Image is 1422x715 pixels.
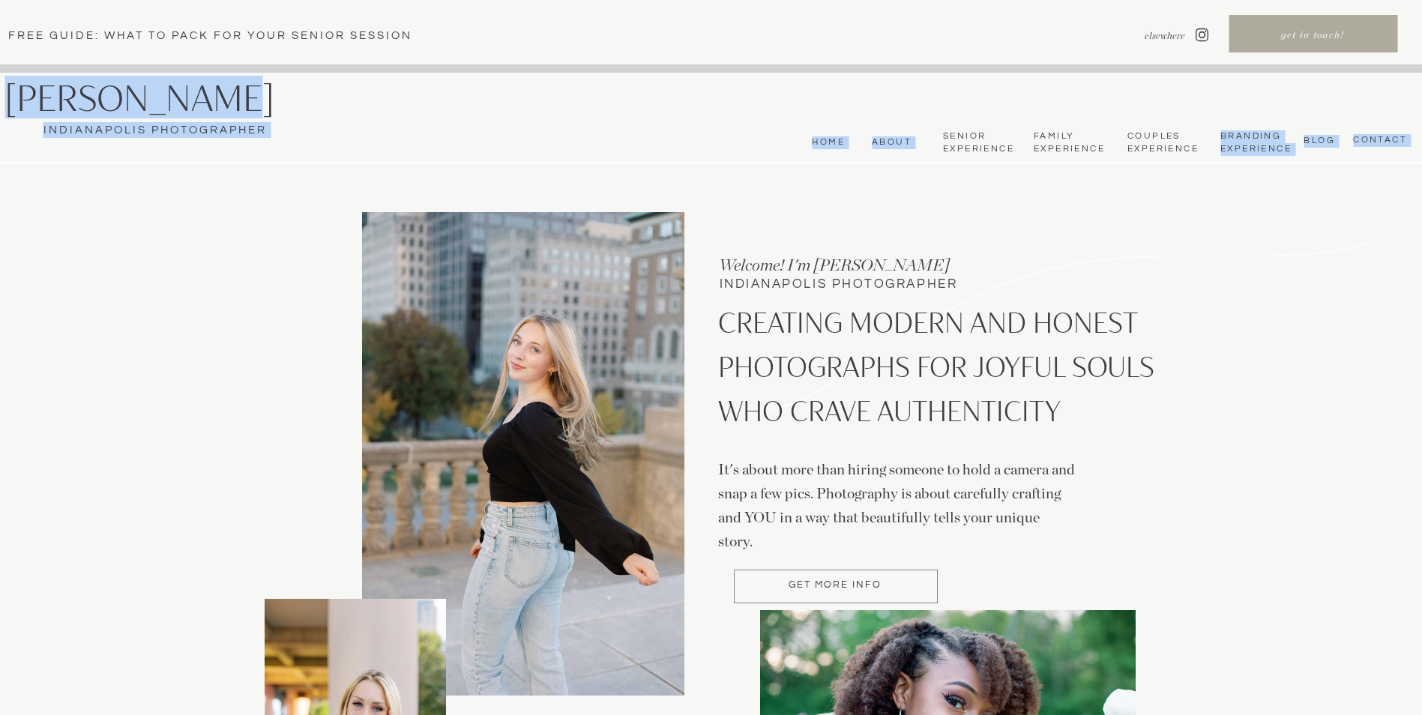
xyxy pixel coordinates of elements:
a: get in touch! [1230,28,1395,45]
a: bLog [1300,135,1335,145]
a: Free Guide: What To pack for your senior session [8,28,437,43]
h3: Welcome! I'm [PERSON_NAME] [719,253,999,276]
a: Senior Experience [943,130,1013,155]
h1: INDIANAPOLIS PHOTOGRAPHER [720,278,1025,295]
nav: elsewhere [1107,29,1185,43]
a: Couples Experience [1127,130,1197,155]
a: Home [808,136,845,148]
p: It's about more than hiring someone to hold a camera and snap a few pics. Photography is about ca... [718,458,1076,546]
nav: Branding Experience [1220,130,1289,155]
a: CONTACT [1349,134,1407,146]
p: CREATING MODERN AND HONEST PHOTOGRAPHS FOR JOYFUL SOULS WHO CRAVE AUTHENTICITY [718,301,1160,448]
a: [PERSON_NAME] [4,79,319,118]
a: Get more Info [734,580,937,593]
a: BrandingExperience [1220,130,1289,155]
a: About [867,136,912,148]
a: Indianapolis Photographer [4,122,305,139]
a: Family Experience [1034,130,1103,155]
